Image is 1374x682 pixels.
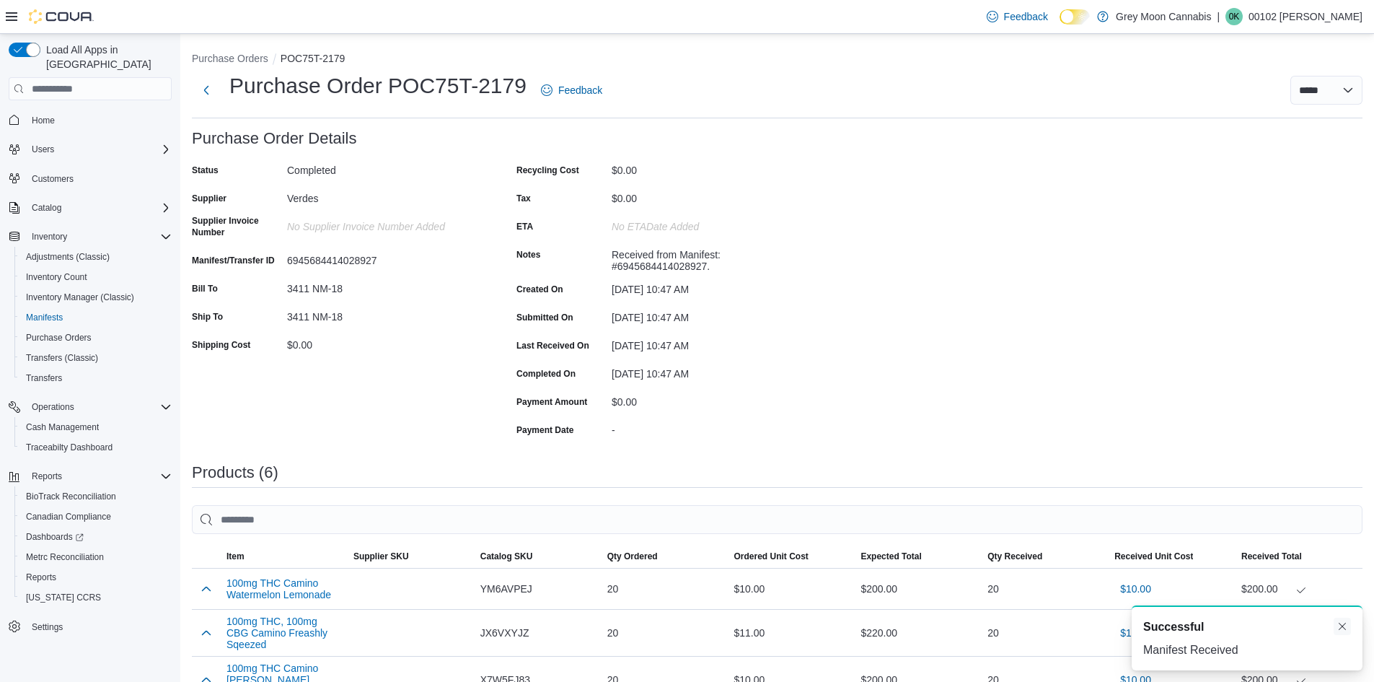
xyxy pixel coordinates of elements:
a: Reports [20,569,62,586]
label: Supplier Invoice Number [192,215,281,238]
span: Inventory Count [26,271,87,283]
div: [DATE] 10:47 AM [612,278,805,295]
button: Inventory Count [14,267,177,287]
div: Verdes [287,187,480,204]
span: Transfers (Classic) [20,349,172,367]
div: 20 [982,574,1109,603]
button: Qty Ordered [602,545,728,568]
a: Dashboards [20,528,89,546]
label: Notes [516,249,540,261]
div: 20 [602,618,728,647]
button: Reports [14,567,177,587]
span: Ordered Unit Cost [734,551,809,562]
button: BioTrack Reconciliation [14,486,177,507]
a: Feedback [981,2,1054,31]
span: Received Unit Cost [1114,551,1193,562]
button: Cash Management [14,417,177,437]
a: [US_STATE] CCRS [20,589,107,606]
span: Transfers [20,370,172,387]
nav: An example of EuiBreadcrumbs [192,51,1362,69]
button: Supplier SKU [348,545,475,568]
a: Manifests [20,309,69,326]
span: Cash Management [26,421,99,433]
div: $0.00 [612,187,805,204]
a: Transfers (Classic) [20,349,104,367]
button: Reports [26,468,68,485]
div: [DATE] 10:47 AM [612,334,805,351]
a: Metrc Reconciliation [20,548,110,566]
span: Feedback [558,83,602,97]
a: Purchase Orders [20,329,97,346]
p: | [1217,8,1220,25]
span: Catalog [32,202,61,214]
label: Payment Date [516,424,573,436]
button: Users [3,139,177,159]
span: Manifests [26,312,63,323]
button: Inventory Manager (Classic) [14,287,177,307]
a: Dashboards [14,527,177,547]
label: Supplier [192,193,226,204]
span: Qty Ordered [607,551,658,562]
span: Inventory Count [20,268,172,286]
button: Received Unit Cost [1109,545,1236,568]
span: Dashboards [26,531,84,543]
span: Users [32,144,54,155]
span: JX6VXYJZ [480,624,529,642]
span: [US_STATE] CCRS [26,592,101,603]
div: $10.00 [728,574,855,603]
a: Transfers [20,370,68,387]
button: POC75T-2179 [281,53,345,64]
h3: Purchase Order Details [192,130,357,147]
span: Received Total [1241,551,1302,562]
div: $220.00 [855,618,982,647]
span: Reports [26,468,172,485]
button: Dismiss toast [1334,618,1351,635]
div: $200.00 [855,574,982,603]
button: Ordered Unit Cost [728,545,855,568]
label: ETA [516,221,533,232]
div: 20 [982,618,1109,647]
span: Inventory Manager (Classic) [20,289,172,306]
span: Washington CCRS [20,589,172,606]
span: Metrc Reconciliation [26,551,104,563]
span: Traceabilty Dashboard [26,442,113,453]
span: Settings [32,621,63,633]
span: Traceabilty Dashboard [20,439,172,456]
span: Purchase Orders [26,332,92,344]
span: Reports [32,471,62,482]
a: Inventory Manager (Classic) [20,289,140,306]
button: Metrc Reconciliation [14,547,177,567]
div: $0.00 [287,333,480,351]
span: Cash Management [20,419,172,436]
div: Notification [1143,618,1351,636]
input: Dark Mode [1060,9,1090,25]
button: Adjustments (Classic) [14,247,177,267]
button: Customers [3,168,177,189]
span: Manifests [20,309,172,326]
span: Adjustments (Classic) [20,248,172,266]
span: Dashboards [20,528,172,546]
div: No ETADate added [612,215,805,232]
span: Qty Received [987,551,1042,562]
button: 100mg THC Camino Watermelon Lemonade [226,577,342,600]
label: Status [192,165,219,176]
label: Payment Amount [516,396,587,408]
span: Customers [26,170,172,188]
span: Home [26,110,172,128]
button: 100mg THC, 100mg CBG Camino Freashly Sqeezed [226,616,342,650]
span: Inventory [32,231,67,242]
h3: Products (6) [192,464,278,481]
label: Completed On [516,368,576,380]
span: 0K [1229,8,1240,25]
button: Qty Received [982,545,1109,568]
div: [DATE] 10:47 AM [612,306,805,323]
button: Item [221,545,348,568]
span: Purchase Orders [20,329,172,346]
label: Bill To [192,283,218,294]
span: Operations [32,401,74,413]
nav: Complex example [9,103,172,675]
a: Customers [26,170,79,188]
a: Home [26,112,61,129]
button: Inventory [26,228,73,245]
button: Operations [3,397,177,417]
